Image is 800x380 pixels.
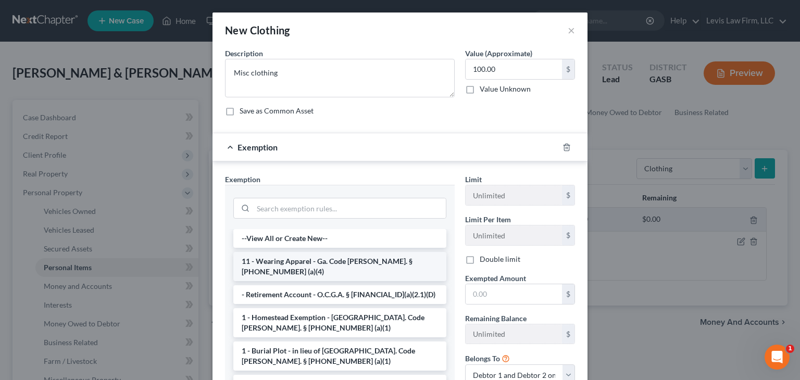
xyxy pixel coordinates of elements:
button: × [568,24,575,36]
div: $ [562,225,574,245]
span: Exemption [225,175,260,184]
iframe: Intercom live chat [765,345,790,370]
label: Remaining Balance [465,313,527,324]
input: -- [466,324,562,344]
label: Double limit [480,254,520,264]
label: Value Unknown [480,84,531,94]
span: 1 [786,345,794,353]
li: --View All or Create New-- [233,229,446,248]
div: $ [562,324,574,344]
input: 0.00 [466,59,562,79]
input: -- [466,185,562,205]
input: -- [466,225,562,245]
span: Belongs To [465,354,500,363]
input: 0.00 [466,284,562,304]
label: Save as Common Asset [240,106,314,116]
div: $ [562,59,574,79]
div: $ [562,284,574,304]
span: Exemption [238,142,278,152]
input: Search exemption rules... [253,198,446,218]
li: 1 - Burial Plot - in lieu of [GEOGRAPHIC_DATA]. Code [PERSON_NAME]. § [PHONE_NUMBER] (a)(1) [233,341,446,371]
label: Limit Per Item [465,214,511,225]
label: Value (Approximate) [465,48,532,59]
li: 1 - Homestead Exemption - [GEOGRAPHIC_DATA]. Code [PERSON_NAME]. § [PHONE_NUMBER] (a)(1) [233,308,446,337]
div: $ [562,185,574,205]
li: - Retirement Account - O.C.G.A. § [FINANCIAL_ID](a)(2.1)(D) [233,285,446,304]
span: Limit [465,175,482,184]
div: New Clothing [225,23,290,37]
li: 11 - Wearing Apparel - Ga. Code [PERSON_NAME]. § [PHONE_NUMBER] (a)(4) [233,252,446,281]
span: Description [225,49,263,58]
span: Exempted Amount [465,274,526,283]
